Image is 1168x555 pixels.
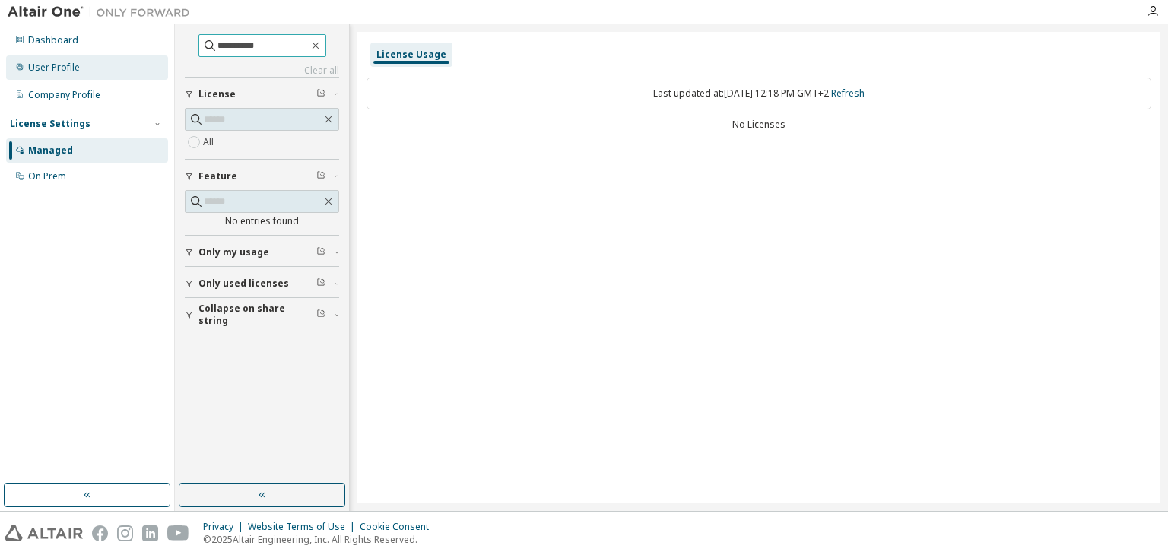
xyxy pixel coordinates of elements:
[203,133,217,151] label: All
[185,267,339,300] button: Only used licenses
[367,78,1151,109] div: Last updated at: [DATE] 12:18 PM GMT+2
[142,525,158,541] img: linkedin.svg
[376,49,446,61] div: License Usage
[185,160,339,193] button: Feature
[316,246,325,258] span: Clear filter
[316,88,325,100] span: Clear filter
[316,277,325,290] span: Clear filter
[198,88,236,100] span: License
[185,215,339,227] div: No entries found
[10,118,90,130] div: License Settings
[117,525,133,541] img: instagram.svg
[367,119,1151,131] div: No Licenses
[198,303,316,327] span: Collapse on share string
[28,62,80,74] div: User Profile
[203,533,438,546] p: © 2025 Altair Engineering, Inc. All Rights Reserved.
[8,5,198,20] img: Altair One
[28,89,100,101] div: Company Profile
[316,170,325,182] span: Clear filter
[167,525,189,541] img: youtube.svg
[248,521,360,533] div: Website Terms of Use
[28,34,78,46] div: Dashboard
[198,277,289,290] span: Only used licenses
[198,170,237,182] span: Feature
[185,298,339,331] button: Collapse on share string
[28,144,73,157] div: Managed
[831,87,865,100] a: Refresh
[185,78,339,111] button: License
[28,170,66,182] div: On Prem
[203,521,248,533] div: Privacy
[185,236,339,269] button: Only my usage
[5,525,83,541] img: altair_logo.svg
[360,521,438,533] div: Cookie Consent
[185,65,339,77] a: Clear all
[92,525,108,541] img: facebook.svg
[198,246,269,258] span: Only my usage
[316,309,325,321] span: Clear filter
